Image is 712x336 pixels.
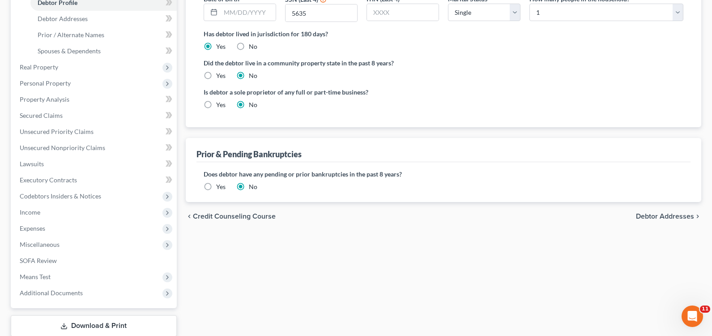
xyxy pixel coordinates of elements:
[30,27,177,43] a: Prior / Alternate Names
[216,71,226,80] label: Yes
[20,176,77,184] span: Executory Contracts
[204,29,683,39] label: Has debtor lived in jurisdiction for 180 days?
[694,213,701,220] i: chevron_right
[193,213,276,220] span: Credit Counseling Course
[216,100,226,109] label: Yes
[249,42,257,51] label: No
[204,169,683,179] label: Does debtor have any pending or prior bankruptcies in the past 8 years?
[20,95,69,103] span: Property Analysis
[20,208,40,216] span: Income
[20,192,101,200] span: Codebtors Insiders & Notices
[204,58,683,68] label: Did the debtor live in a community property state in the past 8 years?
[249,100,257,109] label: No
[216,182,226,191] label: Yes
[30,43,177,59] a: Spouses & Dependents
[249,71,257,80] label: No
[13,156,177,172] a: Lawsuits
[196,149,302,159] div: Prior & Pending Bankruptcies
[20,63,58,71] span: Real Property
[186,213,193,220] i: chevron_left
[186,213,276,220] button: chevron_left Credit Counseling Course
[13,91,177,108] a: Property Analysis
[20,289,83,297] span: Additional Documents
[367,4,439,21] input: XXXX
[20,241,60,248] span: Miscellaneous
[13,140,177,156] a: Unsecured Nonpriority Claims
[286,4,357,22] input: XXXX
[20,79,71,87] span: Personal Property
[221,4,276,21] input: MM/DD/YYYY
[20,224,45,232] span: Expenses
[682,306,703,327] iframe: Intercom live chat
[38,31,104,39] span: Prior / Alternate Names
[20,160,44,168] span: Lawsuits
[13,172,177,188] a: Executory Contracts
[38,15,88,22] span: Debtor Addresses
[13,253,177,269] a: SOFA Review
[204,87,439,97] label: Is debtor a sole proprietor of any full or part-time business?
[38,47,101,55] span: Spouses & Dependents
[20,144,105,151] span: Unsecured Nonpriority Claims
[636,213,701,220] button: Debtor Addresses chevron_right
[13,124,177,140] a: Unsecured Priority Claims
[20,112,63,119] span: Secured Claims
[30,11,177,27] a: Debtor Addresses
[216,42,226,51] label: Yes
[636,213,694,220] span: Debtor Addresses
[13,108,177,124] a: Secured Claims
[249,182,257,191] label: No
[20,128,94,135] span: Unsecured Priority Claims
[20,257,57,264] span: SOFA Review
[20,273,51,280] span: Means Test
[700,306,710,313] span: 11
